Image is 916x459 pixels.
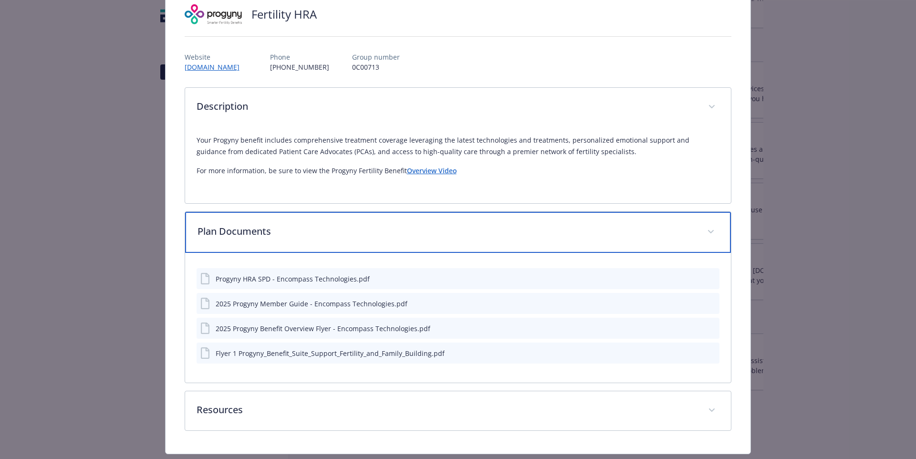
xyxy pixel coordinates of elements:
p: [PHONE_NUMBER] [270,62,329,72]
div: Description [185,127,731,203]
p: Your Progyny benefit includes comprehensive treatment coverage leveraging the latest technologies... [197,135,720,157]
div: Progyny HRA SPD - Encompass Technologies.pdf [216,274,370,284]
div: 2025 Progyny Member Guide - Encompass Technologies.pdf [216,299,407,309]
div: 2025 Progyny Benefit Overview Flyer - Encompass Technologies.pdf [216,323,430,334]
a: [DOMAIN_NAME] [185,63,247,72]
button: preview file [707,323,716,334]
p: Phone [270,52,329,62]
button: download file [692,323,699,334]
a: Overview Video [407,166,457,175]
div: Plan Documents [185,253,731,383]
p: For more information, be sure to view the Progyny Fertility Benefit [197,165,720,177]
p: Description [197,99,697,114]
button: preview file [707,299,716,309]
button: download file [692,348,699,358]
button: download file [692,299,699,309]
p: Group number [352,52,400,62]
div: Description [185,88,731,127]
div: Flyer 1 Progyny_Benefit_Suite_Support_Fertility_and_Family_Building.pdf [216,348,445,358]
button: download file [692,274,699,284]
h2: Fertility HRA [251,6,317,22]
p: Website [185,52,247,62]
p: Resources [197,403,697,417]
div: Resources [185,391,731,430]
button: preview file [707,348,716,358]
p: 0C00713 [352,62,400,72]
p: Plan Documents [198,224,696,239]
div: Plan Documents [185,212,731,253]
button: preview file [707,274,716,284]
